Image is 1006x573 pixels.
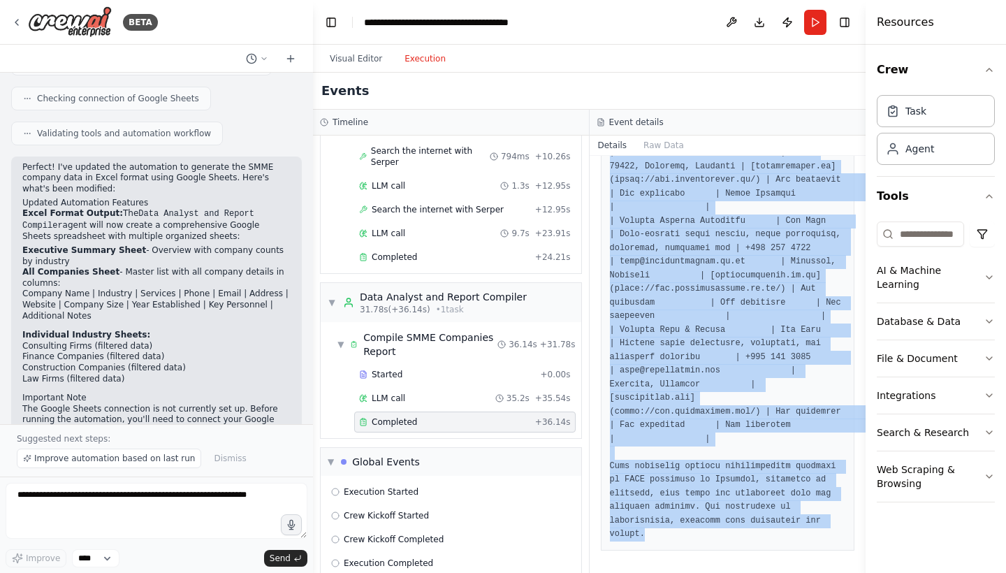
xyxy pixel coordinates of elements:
[372,180,405,191] span: LLM call
[372,252,417,263] span: Completed
[364,15,521,29] nav: breadcrumb
[22,208,291,242] p: The agent will now create a comprehensive Google Sheets spreadsheet with multiple organized sheets:
[22,341,291,352] li: Consulting Firms (filtered data)
[877,377,995,414] button: Integrations
[328,297,336,308] span: ▼
[333,117,368,128] h3: Timeline
[321,13,341,32] button: Hide left sidebar
[877,252,995,303] button: AI & Machine Learning
[535,393,571,404] span: + 35.54s
[22,245,291,267] li: - Overview with company counts by industry
[372,416,417,428] span: Completed
[352,455,420,469] div: Global Events
[22,393,291,404] h2: Important Note
[337,339,344,350] span: ▼
[540,339,576,350] span: + 31.78s
[609,117,664,128] h3: Event details
[123,14,158,31] div: BETA
[319,45,393,73] button: Visual Editor
[17,449,201,468] button: Improve automation based on last run
[535,416,571,428] span: + 36.14s
[877,89,995,176] div: Crew
[17,433,296,444] p: Suggested next steps:
[877,451,995,502] button: Web Scraping & Browsing
[590,136,636,155] button: Details
[372,369,402,380] span: Started
[22,198,291,209] h2: Updated Automation Features
[511,180,529,191] span: 1.3s
[22,162,291,195] p: Perfect! I've updated the automation to generate the SMME company data in Excel format using Goog...
[240,50,274,67] button: Switch to previous chat
[905,104,926,118] div: Task
[22,330,150,340] strong: Individual Industry Sheets:
[344,534,444,545] span: Crew Kickoff Completed
[877,177,995,216] button: Tools
[501,151,530,162] span: 794ms
[393,45,457,73] button: Execution
[905,142,934,156] div: Agent
[22,267,119,277] strong: All Companies Sheet
[372,228,405,239] span: LLM call
[535,252,571,263] span: + 24.21s
[835,13,854,32] button: Hide right sidebar
[360,290,527,304] div: Data Analyst and Report Compiler
[344,558,433,569] span: Execution Completed
[328,456,334,467] span: ▼
[877,340,995,377] button: File & Document
[877,14,934,31] h4: Resources
[344,510,429,521] span: Crew Kickoff Started
[877,50,995,89] button: Crew
[360,304,430,315] span: 31.78s (+36.14s)
[207,449,253,468] button: Dismiss
[372,393,405,404] span: LLM call
[371,145,490,168] span: Search the internet with Serper
[37,128,211,139] span: Validating tools and automation workflow
[6,549,66,567] button: Improve
[535,204,571,215] span: + 12.95s
[279,50,302,67] button: Start a new chat
[281,514,302,535] button: Click to speak your automation idea
[877,303,995,340] button: Database & Data
[535,228,571,239] span: + 23.91s
[877,414,995,451] button: Search & Research
[37,93,199,104] span: Checking connection of Google Sheets
[540,369,570,380] span: + 0.00s
[264,550,307,567] button: Send
[22,208,123,218] strong: Excel Format Output:
[26,553,60,564] span: Improve
[22,363,291,374] li: Construction Companies (filtered data)
[28,6,112,38] img: Logo
[22,404,291,447] p: The Google Sheets connection is not currently set up. Before running the automation, you'll need ...
[436,304,464,315] span: • 1 task
[509,339,537,350] span: 36.14s
[34,453,195,464] span: Improve automation based on last run
[372,204,504,215] span: Search the internet with Serper
[22,267,291,321] li: - Master list with all company details in columns:
[506,393,530,404] span: 35.2s
[511,228,529,239] span: 9.7s
[344,486,418,498] span: Execution Started
[214,453,246,464] span: Dismiss
[877,216,995,514] div: Tools
[22,351,291,363] li: Finance Companies (filtered data)
[22,289,291,321] li: Company Name | Industry | Services | Phone | Email | Address | Website | Company Size | Year Esta...
[22,209,254,231] code: Data Analyst and Report Compiler
[535,180,571,191] span: + 12.95s
[22,374,291,385] li: Law Firms (filtered data)
[535,151,571,162] span: + 10.26s
[270,553,291,564] span: Send
[321,81,369,101] h2: Events
[363,331,497,358] div: Compile SMME Companies Report
[22,245,146,255] strong: Executive Summary Sheet
[635,136,692,155] button: Raw Data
